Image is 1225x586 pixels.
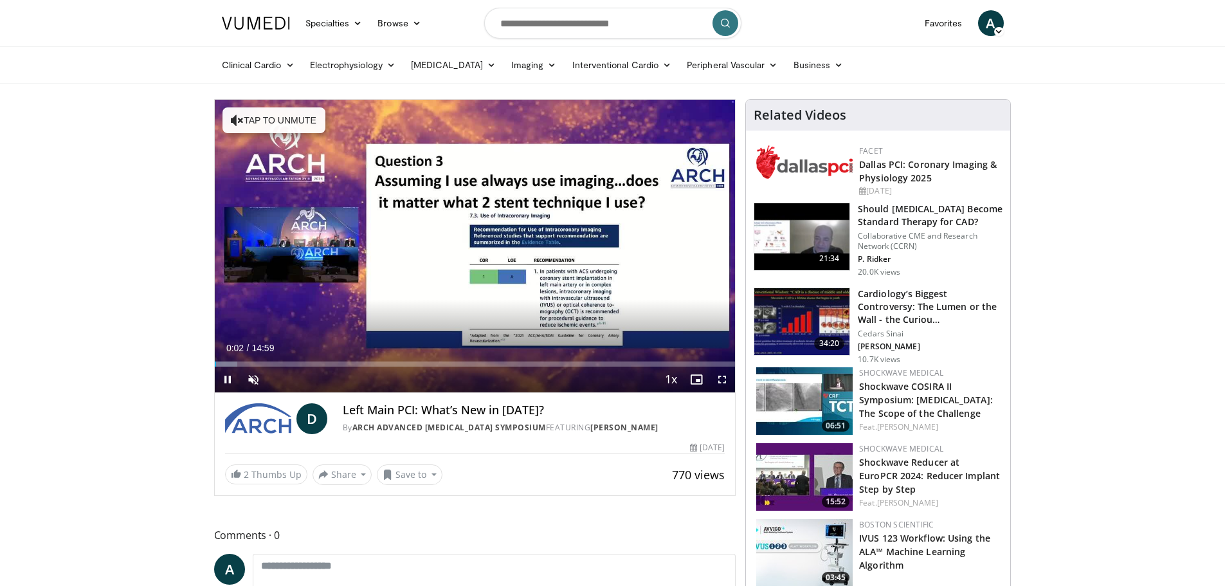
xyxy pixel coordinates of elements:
button: Pause [215,367,240,392]
span: Comments 0 [214,527,736,544]
a: A [214,554,245,585]
a: Shockwave Reducer at EuroPCR 2024: Reducer Implant Step by Step [859,456,1000,495]
div: [DATE] [859,185,1000,197]
h3: Should [MEDICAL_DATA] Become Standard Therapy for CAD? [858,203,1003,228]
a: Peripheral Vascular [679,52,785,78]
button: Tap to unmute [222,107,325,133]
div: Progress Bar [215,362,736,367]
a: Dallas PCI: Coronary Imaging & Physiology 2025 [859,158,997,184]
a: Shockwave Medical [859,443,943,454]
button: Playback Rate [658,367,684,392]
a: D [296,403,327,434]
span: 21:34 [814,252,845,265]
input: Search topics, interventions [484,8,741,39]
a: Interventional Cardio [565,52,680,78]
p: 10.7K views [858,354,900,365]
a: 15:52 [756,443,853,511]
div: Feat. [859,497,1000,509]
img: ARCH Advanced Revascularization Symposium [225,403,291,434]
a: IVUS 123 Workflow: Using the ALA™ Machine Learning Algorithm [859,532,990,571]
a: Electrophysiology [302,52,403,78]
button: Save to [377,464,442,485]
a: FACET [859,145,883,156]
a: 2 Thumbs Up [225,464,307,484]
img: fadbcca3-3c72-4f96-a40d-f2c885e80660.150x105_q85_crop-smart_upscale.jpg [756,443,853,511]
div: By FEATURING [343,422,725,434]
span: 2 [244,468,249,481]
img: eb63832d-2f75-457d-8c1a-bbdc90eb409c.150x105_q85_crop-smart_upscale.jpg [754,203,849,270]
a: [PERSON_NAME] [877,421,938,432]
p: [PERSON_NAME] [858,342,1003,352]
p: Collaborative CME and Research Network (CCRN) [858,231,1003,252]
a: Clinical Cardio [214,52,302,78]
p: 20.0K views [858,267,900,277]
span: 0:02 [226,343,244,353]
a: Imaging [504,52,565,78]
span: / [247,343,250,353]
img: 939357b5-304e-4393-95de-08c51a3c5e2a.png.150x105_q85_autocrop_double_scale_upscale_version-0.2.png [756,145,853,179]
h4: Related Videos [754,107,846,123]
a: ARCH Advanced [MEDICAL_DATA] Symposium [352,422,546,433]
span: 06:51 [822,420,849,432]
a: Favorites [917,10,970,36]
a: Shockwave Medical [859,367,943,378]
a: 21:34 Should [MEDICAL_DATA] Become Standard Therapy for CAD? Collaborative CME and Research Netwo... [754,203,1003,277]
a: [PERSON_NAME] [590,422,658,433]
video-js: Video Player [215,100,736,393]
button: Enable picture-in-picture mode [684,367,709,392]
a: 06:51 [756,367,853,435]
div: Feat. [859,421,1000,433]
a: Shockwave COSIRA II Symposium: [MEDICAL_DATA]: The Scope of the Challenge [859,380,993,419]
h3: Cardiology’s Biggest Controversy: The Lumen or the Wall - the Curiou… [858,288,1003,326]
span: 34:20 [814,337,845,350]
a: 34:20 Cardiology’s Biggest Controversy: The Lumen or the Wall - the Curiou… Cedars Sinai [PERSON_... [754,288,1003,365]
a: [MEDICAL_DATA] [403,52,504,78]
img: VuMedi Logo [222,17,290,30]
a: Specialties [298,10,370,36]
span: 03:45 [822,572,849,583]
img: c35ce14a-3a80-4fd3-b91e-c59d4b4f33e6.150x105_q85_crop-smart_upscale.jpg [756,367,853,435]
a: Browse [370,10,429,36]
a: Boston Scientific [859,519,934,530]
span: 14:59 [251,343,274,353]
img: d453240d-5894-4336-be61-abca2891f366.150x105_q85_crop-smart_upscale.jpg [754,288,849,355]
h4: Left Main PCI: What’s New in [DATE]? [343,403,725,417]
span: 15:52 [822,496,849,508]
p: P. Ridker [858,254,1003,264]
button: Fullscreen [709,367,735,392]
p: Cedars Sinai [858,329,1003,339]
a: A [978,10,1004,36]
div: [DATE] [690,442,725,453]
span: 770 views [672,467,725,482]
a: [PERSON_NAME] [877,497,938,508]
a: Business [786,52,851,78]
button: Unmute [240,367,266,392]
button: Share [313,464,372,485]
